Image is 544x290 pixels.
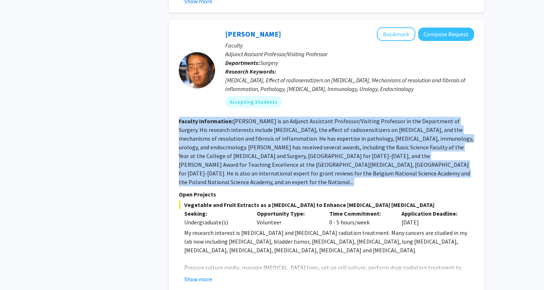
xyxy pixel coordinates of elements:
p: Open Projects [179,190,474,199]
button: Compose Request to Yujiang Fang [418,28,474,41]
div: [DATE] [396,209,469,227]
iframe: Chat [5,257,31,285]
p: Time Commitment: [329,209,391,218]
b: Faculty Information: [179,117,233,125]
a: [PERSON_NAME] [225,29,281,38]
p: Opportunity Type: [257,209,318,218]
button: Show more [184,275,212,283]
div: Volunteer [251,209,324,227]
button: Add Yujiang Fang to Bookmarks [377,27,415,41]
div: [MEDICAL_DATA], Effect of radiosensitizers on [MEDICAL_DATA], Mechanisms of resolution and fibros... [225,76,474,93]
p: Seeking: [184,209,246,218]
span: Prepare culture media, manage [MEDICAL_DATA] lines, set up cell culture, perform drug/radiation t... [184,264,466,289]
b: Departments: [225,59,260,66]
span: My research interest is [MEDICAL_DATA] and [MEDICAL_DATA] radiation treatment. Many cancers are s... [184,229,467,254]
div: Undergraduate(s) [184,218,246,227]
div: 0 - 5 hours/week [324,209,396,227]
fg-read-more: [PERSON_NAME] is an Adjunct Assistant Professor/Visiting Professor in the Department of Surgery. ... [179,117,473,186]
b: Research Keywords: [225,68,276,75]
p: Faculty [225,41,474,50]
p: Adjunct Assisant Professor/Visiting Professor [225,50,474,58]
p: Application Deadline: [401,209,463,218]
span: Surgery [260,59,278,66]
mat-chip: Accepting Students [225,96,282,108]
span: Vegetable and Fruit Extracts as a [MEDICAL_DATA] to Enhance [MEDICAL_DATA] [MEDICAL_DATA] [179,200,474,209]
